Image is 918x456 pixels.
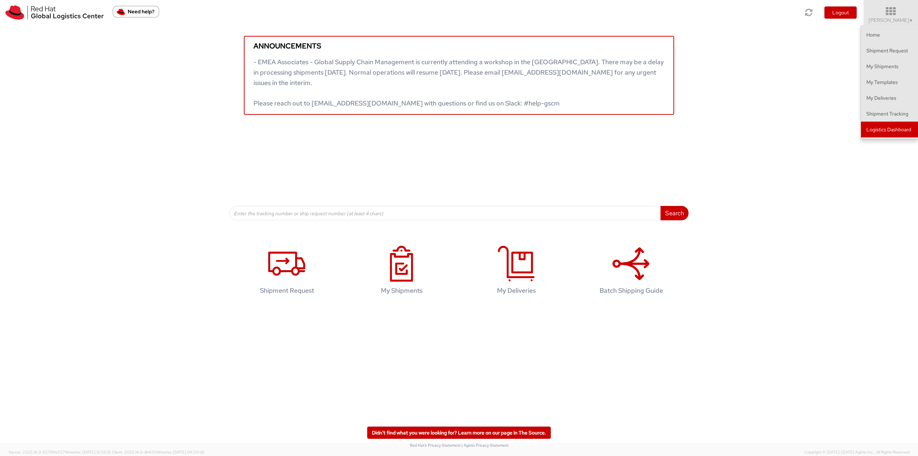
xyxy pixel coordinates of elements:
[804,450,909,455] span: Copyright © [DATE]-[DATE] Agistix Inc., All Rights Reserved
[861,58,918,74] a: My Shipments
[254,42,664,50] h5: Announcements
[462,443,508,448] a: | Agistix Privacy Statement
[254,58,664,107] span: - EMEA Associates - Global Supply Chain Management is currently attending a workshop in the [GEOG...
[861,90,918,106] a: My Deliveries
[463,238,570,305] a: My Deliveries
[68,450,111,455] span: master, [DATE] 10:56:16
[470,287,563,294] h4: My Deliveries
[229,206,661,220] input: Enter the tracking number or ship request number (at least 4 chars)
[824,6,857,19] button: Logout
[9,450,111,455] span: Server: 2025.16.0-82789e55714
[585,287,677,294] h4: Batch Shipping Guide
[861,43,918,58] a: Shipment Request
[233,238,341,305] a: Shipment Request
[861,74,918,90] a: My Templates
[869,17,913,23] span: [PERSON_NAME]
[577,238,685,305] a: Batch Shipping Guide
[661,206,688,220] button: Search
[244,36,674,115] a: Announcements - EMEA Associates - Global Supply Chain Management is currently attending a worksho...
[241,287,333,294] h4: Shipment Request
[861,106,918,122] a: Shipment Tracking
[367,427,551,439] a: Didn't find what you were looking for? Learn more on our page in The Source.
[159,450,204,455] span: master, [DATE] 09:59:06
[348,238,455,305] a: My Shipments
[861,27,918,43] a: Home
[112,450,204,455] span: Client: 2025.14.0-db4321d
[861,122,918,137] a: Logistics Dashboard
[909,18,913,23] span: ▼
[5,5,104,20] img: rh-logistics-00dfa346123c4ec078e1.svg
[113,6,159,18] button: Need help?
[410,443,460,448] a: Red Hat's Privacy Statement
[355,287,448,294] h4: My Shipments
